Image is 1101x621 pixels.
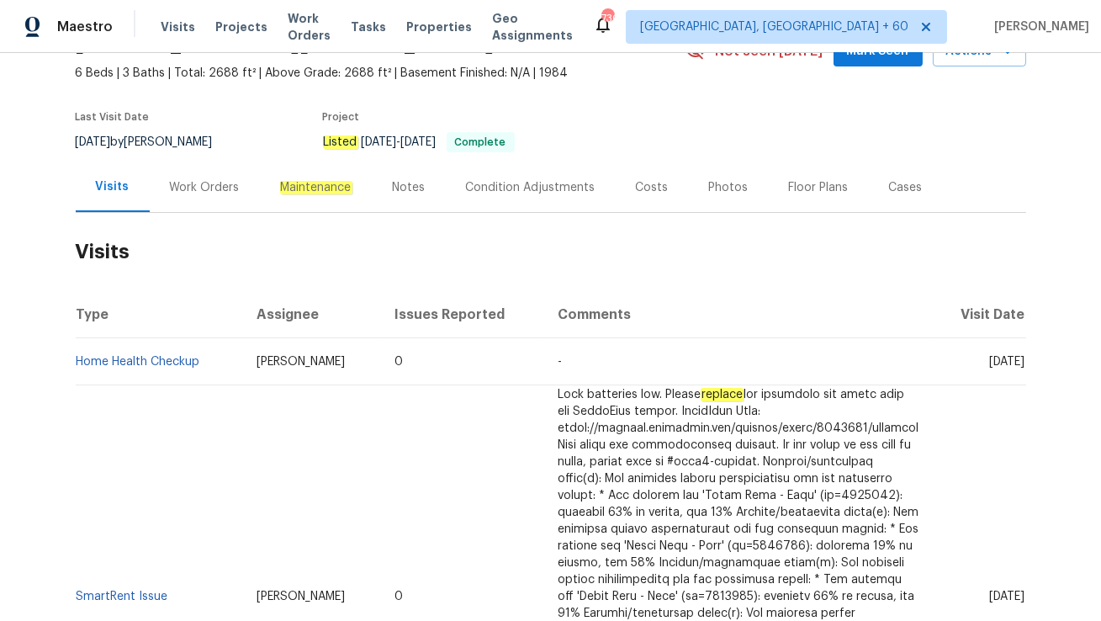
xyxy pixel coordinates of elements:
[362,136,397,148] span: [DATE]
[932,291,1025,338] th: Visit Date
[394,356,403,368] span: 0
[990,356,1025,368] span: [DATE]
[381,291,545,338] th: Issues Reported
[393,179,426,196] div: Notes
[77,591,168,602] a: SmartRent Issue
[362,136,437,148] span: -
[558,356,562,368] span: -
[96,178,130,195] div: Visits
[448,137,513,147] span: Complete
[280,181,352,194] em: Maintenance
[76,291,244,338] th: Type
[394,591,403,602] span: 0
[889,179,923,196] div: Cases
[76,136,111,148] span: [DATE]
[466,179,595,196] div: Condition Adjustments
[640,19,908,35] span: [GEOGRAPHIC_DATA], [GEOGRAPHIC_DATA] + 60
[987,19,1089,35] span: [PERSON_NAME]
[76,112,150,122] span: Last Visit Date
[601,10,613,27] div: 730
[544,291,932,338] th: Comments
[323,135,358,149] em: Listed
[215,19,267,35] span: Projects
[77,356,200,368] a: Home Health Checkup
[406,19,472,35] span: Properties
[789,179,849,196] div: Floor Plans
[401,136,437,148] span: [DATE]
[351,21,386,33] span: Tasks
[76,65,685,82] span: 6 Beds | 3 Baths | Total: 2688 ft² | Above Grade: 2688 ft² | Basement Finished: N/A | 1984
[170,179,240,196] div: Work Orders
[701,388,744,401] em: replace
[288,10,331,44] span: Work Orders
[257,356,345,368] span: [PERSON_NAME]
[243,291,381,338] th: Assignee
[990,591,1025,602] span: [DATE]
[709,179,749,196] div: Photos
[492,10,573,44] span: Geo Assignments
[57,19,113,35] span: Maestro
[76,213,1026,291] h2: Visits
[161,19,195,35] span: Visits
[323,112,360,122] span: Project
[636,179,669,196] div: Costs
[257,591,345,602] span: [PERSON_NAME]
[76,132,233,152] div: by [PERSON_NAME]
